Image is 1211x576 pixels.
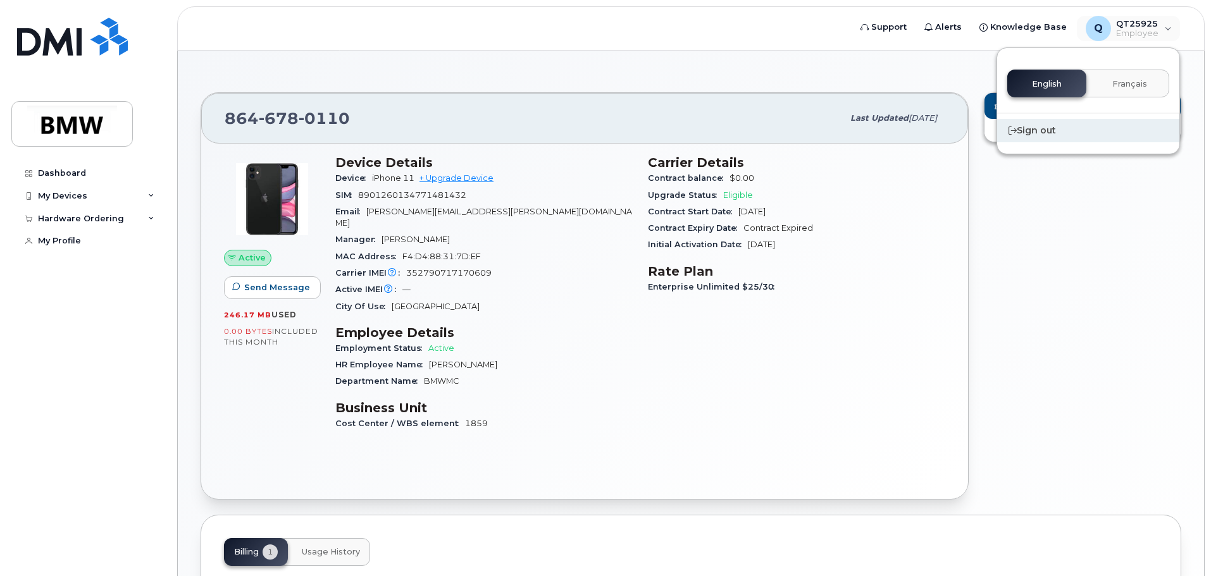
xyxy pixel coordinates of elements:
span: 246.17 MB [224,310,271,319]
span: Active IMEI [335,285,402,294]
span: BMWMC [424,376,459,386]
span: [DATE] [738,207,766,216]
span: Initial Activation Date [648,240,748,249]
a: + Upgrade Device [419,173,494,183]
span: [GEOGRAPHIC_DATA] [392,302,480,311]
span: used [271,310,297,319]
a: Create Helpdesk Submission [984,119,1181,142]
span: Contract Expiry Date [648,223,743,233]
span: Department Name [335,376,424,386]
span: [PERSON_NAME] [429,360,497,369]
span: Add Roaming Package [995,102,1109,114]
button: Send Message [224,276,321,299]
span: iPhone 11 [372,173,414,183]
span: 864 [225,109,350,128]
span: Manager [335,235,382,244]
h3: Employee Details [335,325,633,340]
span: 1859 [465,419,488,428]
span: Contract balance [648,173,730,183]
span: Send Message [244,281,310,293]
span: [DATE] [748,240,775,249]
h3: Business Unit [335,400,633,415]
span: $0.00 [730,173,754,183]
span: [DATE] [909,113,937,123]
h3: Carrier Details [648,155,945,170]
span: 0110 [299,109,350,128]
span: Active [428,343,454,353]
span: Email [335,207,366,216]
span: Employment Status [335,343,428,353]
span: Enterprise Unlimited $25/30 [648,282,781,291]
span: Usage History [302,547,360,557]
span: 0.00 Bytes [224,327,272,336]
span: Upgrade Status [648,190,723,200]
span: [PERSON_NAME] [382,235,450,244]
span: SIM [335,190,358,200]
span: Français [1112,79,1147,89]
span: 678 [259,109,299,128]
span: Last updated [850,113,909,123]
h3: Device Details [335,155,633,170]
h3: Rate Plan [648,264,945,279]
img: iPhone_11.jpg [234,161,310,237]
span: MAC Address [335,252,402,261]
span: 8901260134771481432 [358,190,466,200]
span: HR Employee Name [335,360,429,369]
span: Carrier IMEI [335,268,406,278]
div: Sign out [997,119,1179,142]
span: City Of Use [335,302,392,311]
span: Contract Start Date [648,207,738,216]
iframe: Messenger Launcher [1156,521,1202,567]
span: F4:D4:88:31:7D:EF [402,252,481,261]
span: Cost Center / WBS element [335,419,465,428]
span: 352790717170609 [406,268,492,278]
span: Active [239,252,266,264]
span: [PERSON_NAME][EMAIL_ADDRESS][PERSON_NAME][DOMAIN_NAME] [335,207,632,228]
span: Contract Expired [743,223,813,233]
button: Add Roaming Package [984,93,1181,119]
span: — [402,285,411,294]
span: Eligible [723,190,753,200]
span: Device [335,173,372,183]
